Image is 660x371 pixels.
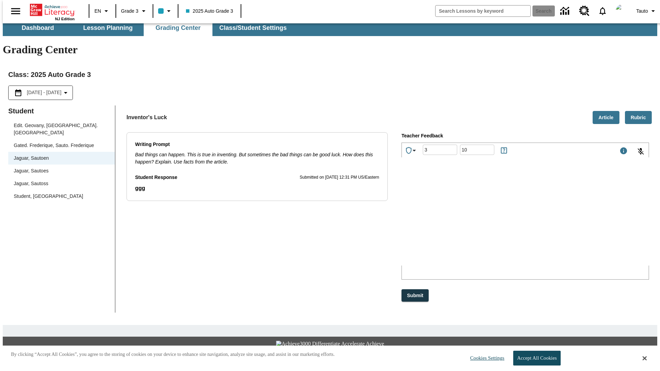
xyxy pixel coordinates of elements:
span: Grading Center [155,24,200,32]
input: Points: Must be equal to or less than 25. [460,141,494,159]
span: EN [95,8,101,15]
div: Edit. Geovany, [GEOGRAPHIC_DATA]. [GEOGRAPHIC_DATA] [8,119,115,139]
div: Grade: Letters, numbers, %, + and - are allowed. [423,145,457,155]
span: Grade 3 [121,8,139,15]
div: Jaguar, Sautoss [8,177,115,190]
div: SubNavbar [3,20,293,36]
div: Jaguar, Sautoes [14,167,48,175]
div: Home [30,2,75,21]
a: Home [30,3,75,17]
p: Student Response [135,174,177,181]
button: Open side menu [5,1,26,21]
button: Class/Student Settings [214,20,292,36]
button: Submit [401,289,429,302]
span: Lesson Planning [83,24,133,32]
div: Gated. Frederique, Sauto. Frederique [8,139,115,152]
span: 2025 Auto Grade 3 [186,8,233,15]
p: Bad things can happen. This is true in inventing. But sometimes the bad things can be good luck. ... [135,151,379,166]
div: Jaguar, Sautoen [8,152,115,165]
h2: Class : 2025 Auto Grade 3 [8,69,652,80]
button: Click to activate and allow voice recognition [632,143,649,160]
span: [DATE] - [DATE] [27,89,62,96]
a: Resource Center, Will open in new tab [575,2,594,20]
button: Dashboard [3,20,72,36]
input: search field [436,5,530,16]
div: Jaguar, Sautoes [8,165,115,177]
img: avatar image [616,4,629,18]
a: Data Center [556,2,575,21]
span: Tauto [636,8,648,15]
button: Language: EN, Select a language [91,5,113,17]
button: Close [642,355,647,361]
button: Grading Center [144,20,212,36]
svg: Collapse Date Range Filter [62,89,70,97]
p: ggg [135,184,379,192]
div: Edit. Geovany, [GEOGRAPHIC_DATA]. [GEOGRAPHIC_DATA] [14,122,109,136]
button: Select a new avatar [612,2,634,20]
p: By clicking “Accept All Cookies”, you agree to the storing of cookies on your device to enhance s... [11,351,335,358]
p: Submitted on [DATE] 12:31 PM US/Eastern [300,174,379,181]
div: SubNavbar [3,18,657,36]
body: Type your response here. [3,5,100,12]
input: Grade: Letters, numbers, %, + and - are allowed. [423,141,457,159]
button: Class color is light blue. Change class color [155,5,176,17]
div: Maximum 1000 characters Press Escape to exit toolbar and use left and right arrow keys to access ... [619,147,628,156]
div: Points: Must be equal to or less than 25. [460,145,494,155]
button: Grade: Grade 3, Select a grade [118,5,151,17]
h1: Grading Center [3,43,657,56]
div: Jaguar, Sautoen [14,155,49,162]
button: Achievements [402,144,421,157]
p: Student [8,105,115,116]
button: Accept All Cookies [513,351,560,366]
div: Student, [GEOGRAPHIC_DATA] [8,190,115,203]
button: Rubric, Will open in new tab [625,111,652,124]
p: Teacher Feedback [401,132,649,140]
button: Lesson Planning [74,20,142,36]
button: Article, Will open in new tab [593,111,619,124]
span: Dashboard [22,24,54,32]
button: Cookies Settings [464,351,507,365]
img: Achieve3000 Differentiate Accelerate Achieve [276,341,384,347]
p: Inventor's Luck [126,113,167,122]
div: Jaguar, Sautoss [14,180,48,187]
button: Select the date range menu item [11,89,70,97]
button: Rules for Earning Points and Achievements, Will open in new tab [497,144,511,157]
div: Gated. Frederique, Sauto. Frederique [14,142,94,149]
a: Notifications [594,2,612,20]
p: Student Response [135,184,379,192]
span: NJ Edition [55,17,75,21]
div: Student, [GEOGRAPHIC_DATA] [14,193,83,200]
span: Class/Student Settings [219,24,287,32]
button: Profile/Settings [634,5,660,17]
p: Writing Prompt [135,141,379,148]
